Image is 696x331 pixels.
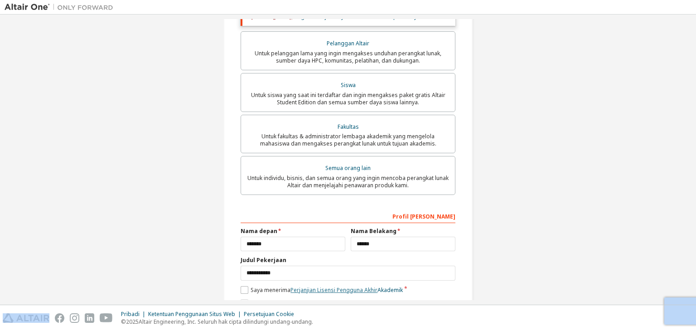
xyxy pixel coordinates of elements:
[325,164,371,172] font: Semua orang lain
[241,256,286,264] font: Judul Pekerjaan
[244,310,294,318] font: Persetujuan Cookie
[121,310,140,318] font: Pribadi
[247,174,449,189] font: Untuk individu, bisnis, dan semua orang yang ingin mencoba perangkat lunak Altair dan menjelajahi...
[121,318,126,326] font: ©
[55,313,64,323] img: facebook.svg
[85,313,94,323] img: linkedin.svg
[70,313,79,323] img: instagram.svg
[3,313,49,323] img: altair_logo.svg
[148,310,235,318] font: Ketentuan Penggunaan Situs Web
[5,3,118,12] img: Altair Satu
[126,318,139,326] font: 2025
[351,227,396,235] font: Nama Belakang
[327,39,369,47] font: Pelanggan Altair
[341,81,356,89] font: Siswa
[290,286,377,294] font: Perjanjian Lisensi Pengguna Akhir
[251,91,445,106] font: Untuk siswa yang saat ini terdaftar dan ingin mengakses paket gratis Altair Student Edition dan s...
[251,286,290,294] font: Saya menerima
[338,123,359,131] font: Fakultas
[100,313,113,323] img: youtube.svg
[139,318,313,326] font: Altair Engineering, Inc. Seluruh hak cipta dilindungi undang-undang.
[255,49,441,64] font: Untuk pelanggan lama yang ingin mengakses unduhan perangkat lunak, sumber daya HPC, komunitas, pe...
[392,213,455,220] font: Profil [PERSON_NAME]
[241,227,277,235] font: Nama depan
[260,132,436,147] font: Untuk fakultas & administrator lembaga akademik yang mengelola mahasiswa dan mengakses perangkat ...
[251,299,378,307] font: Saya ingin menerima email pemasaran dari Altair
[377,286,403,294] font: Akademik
